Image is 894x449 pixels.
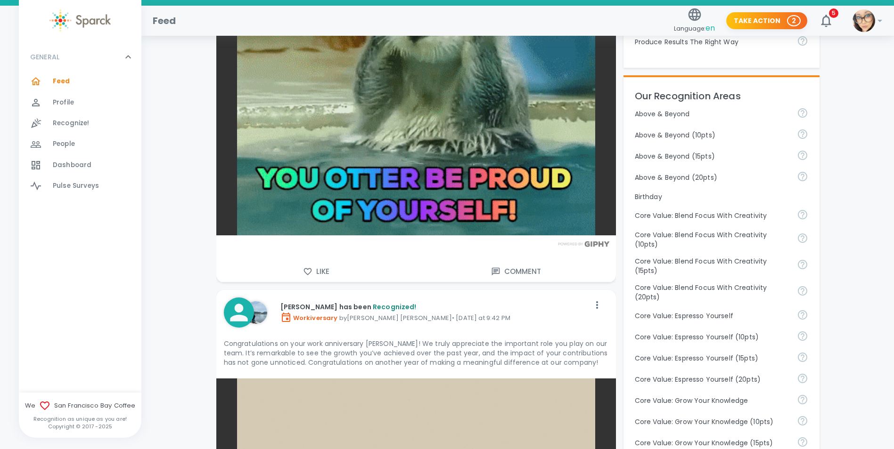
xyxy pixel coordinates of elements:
[815,9,837,32] button: 5
[19,423,141,430] p: Copyright © 2017 - 2025
[797,352,808,363] svg: Share your voice and your ideas
[797,394,808,405] svg: Follow your curiosity and learn together
[853,9,875,32] img: Picture of Favi
[19,113,141,134] a: Recognize!
[635,37,789,47] p: Produce Results The Right Way
[829,8,838,18] span: 5
[19,92,141,113] a: Profile
[53,77,70,86] span: Feed
[635,109,789,119] p: Above & Beyond
[797,209,808,220] svg: Achieve goals today and innovate for tomorrow
[797,285,808,297] svg: Achieve goals today and innovate for tomorrow
[797,171,808,182] svg: For going above and beyond!
[792,16,796,25] p: 2
[635,353,789,363] p: Core Value: Espresso Yourself (15pts)
[53,181,99,191] span: Pulse Surveys
[280,313,338,322] span: Workiversary
[797,107,808,119] svg: For going above and beyond!
[635,311,789,321] p: Core Value: Espresso Yourself
[19,9,141,32] a: Sparck logo
[797,330,808,342] svg: Share your voice and your ideas
[635,417,789,426] p: Core Value: Grow Your Knowledge (10pts)
[635,192,808,201] p: Birthday
[280,312,590,323] p: by [PERSON_NAME] [PERSON_NAME] • [DATE] at 9:42 PM
[797,150,808,161] svg: For going above and beyond!
[635,375,789,384] p: Core Value: Espresso Yourself (20pts)
[245,301,267,324] img: Picture of Anna Belle Heredia
[797,415,808,426] svg: Follow your curiosity and learn together
[53,98,74,107] span: Profile
[53,119,90,128] span: Recognize!
[635,88,808,104] p: Our Recognition Areas
[635,152,789,161] p: Above & Beyond (15pts)
[373,302,417,312] span: Recognized!
[19,43,141,71] div: GENERAL
[670,4,719,38] button: Language:en
[726,12,807,30] button: Take Action 2
[797,128,808,140] svg: For going above and beyond!
[797,309,808,321] svg: Share your voice and your ideas
[53,139,75,149] span: People
[797,259,808,270] svg: Achieve goals today and innovate for tomorrow
[797,436,808,448] svg: Follow your curiosity and learn together
[556,241,612,247] img: Powered by GIPHY
[19,176,141,196] a: Pulse Surveys
[635,230,789,249] p: Core Value: Blend Focus With Creativity (10pts)
[635,332,789,342] p: Core Value: Espresso Yourself (10pts)
[153,13,176,28] h1: Feed
[635,211,789,220] p: Core Value: Blend Focus With Creativity
[635,438,789,448] p: Core Value: Grow Your Knowledge (15pts)
[797,233,808,244] svg: Achieve goals today and innovate for tomorrow
[674,22,715,35] span: Language:
[705,23,715,33] span: en
[635,130,789,140] p: Above & Beyond (10pts)
[53,160,91,170] span: Dashboard
[416,262,616,281] button: Comment
[19,155,141,176] a: Dashboard
[635,283,789,302] p: Core Value: Blend Focus With Creativity (20pts)
[49,9,111,32] img: Sparck logo
[19,415,141,423] p: Recognition as unique as you are!
[30,52,59,62] p: GENERAL
[635,257,789,275] p: Core Value: Blend Focus With Creativity (15pts)
[19,71,141,92] a: Feed
[19,134,141,154] a: People
[635,396,789,405] p: Core Value: Grow Your Knowledge
[19,400,141,411] span: We San Francisco Bay Coffee
[280,302,590,312] p: [PERSON_NAME] has been
[216,262,416,281] button: Like
[635,173,789,182] p: Above & Beyond (20pts)
[19,71,141,200] div: GENERAL
[224,339,608,367] p: Congratulations on your work anniversary [PERSON_NAME]! We truly appreciate the important role yo...
[797,35,808,47] svg: Find success working together and doing the right thing
[797,373,808,384] svg: Share your voice and your ideas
